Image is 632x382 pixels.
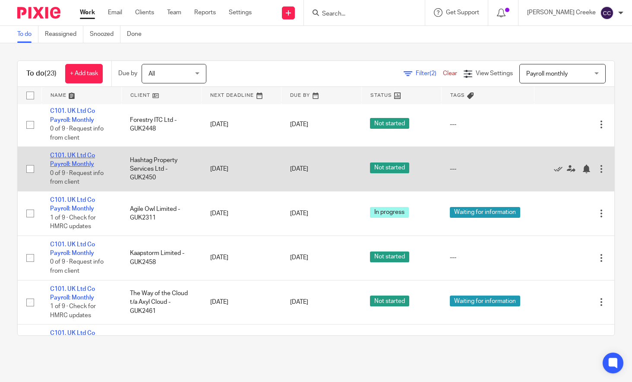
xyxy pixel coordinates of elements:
span: Waiting for information [450,207,520,218]
a: Reassigned [45,26,83,43]
td: [DATE] [202,236,281,280]
td: Agile Owl Limited - GUK2311 [121,191,201,236]
td: [DATE] [202,102,281,147]
span: (2) [430,70,436,76]
td: The Way of the Cloud t/a Axyl Cloud - GUK2461 [121,280,201,325]
h1: To do [26,69,57,78]
a: Snoozed [90,26,120,43]
span: Not started [370,251,409,262]
a: Settings [229,8,252,17]
td: Atlantic Digital Ltd - GUK2306 [121,325,201,369]
span: 0 of 9 · Request info from client [50,259,104,274]
a: Mark as done [554,165,567,173]
span: Not started [370,296,409,306]
span: Not started [370,118,409,129]
td: [DATE] [202,325,281,369]
span: [DATE] [290,299,308,305]
span: Waiting for information [450,296,520,306]
span: [DATE] [290,166,308,172]
div: --- [450,120,525,129]
span: 1 of 9 · Check for HMRC updates [50,215,96,230]
span: 1 of 9 · Check for HMRC updates [50,303,96,318]
td: Forestry ITC Ltd - GUK2448 [121,102,201,147]
span: (23) [44,70,57,77]
a: C101. UK Ltd Co Payroll: Monthly [50,197,95,212]
span: Tags [450,93,465,98]
span: 0 of 9 · Request info from client [50,170,104,185]
td: Hashtag Property Services Ltd - GUK2450 [121,147,201,191]
span: [DATE] [290,255,308,261]
span: 0 of 9 · Request info from client [50,126,104,141]
a: C101. UK Ltd Co Payroll: Monthly [50,242,95,256]
input: Search [321,10,399,18]
td: [DATE] [202,147,281,191]
a: Work [80,8,95,17]
span: In progress [370,207,409,218]
a: Reports [194,8,216,17]
a: C101. UK Ltd Co Payroll: Monthly [50,108,95,123]
span: [DATE] [290,121,308,127]
a: To do [17,26,38,43]
span: Payroll monthly [526,71,568,77]
p: [PERSON_NAME] Creeke [527,8,596,17]
a: Clear [443,70,457,76]
img: svg%3E [600,6,614,20]
a: C101. UK Ltd Co Payroll: Monthly [50,330,95,345]
div: --- [450,253,525,262]
img: Pixie [17,7,60,19]
a: C101. UK Ltd Co Payroll: Monthly [50,286,95,301]
a: Email [108,8,122,17]
span: [DATE] [290,210,308,216]
span: View Settings [476,70,513,76]
span: Get Support [446,10,479,16]
span: Not started [370,162,409,173]
span: Filter [416,70,443,76]
a: + Add task [65,64,103,83]
a: Team [167,8,181,17]
td: [DATE] [202,280,281,325]
a: C101. UK Ltd Co Payroll: Monthly [50,153,95,167]
a: Done [127,26,148,43]
div: --- [450,165,525,173]
a: Clients [135,8,154,17]
p: Due by [118,69,137,78]
span: All [149,71,155,77]
td: [DATE] [202,191,281,236]
td: Kaapstorm Limited - GUK2458 [121,236,201,280]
